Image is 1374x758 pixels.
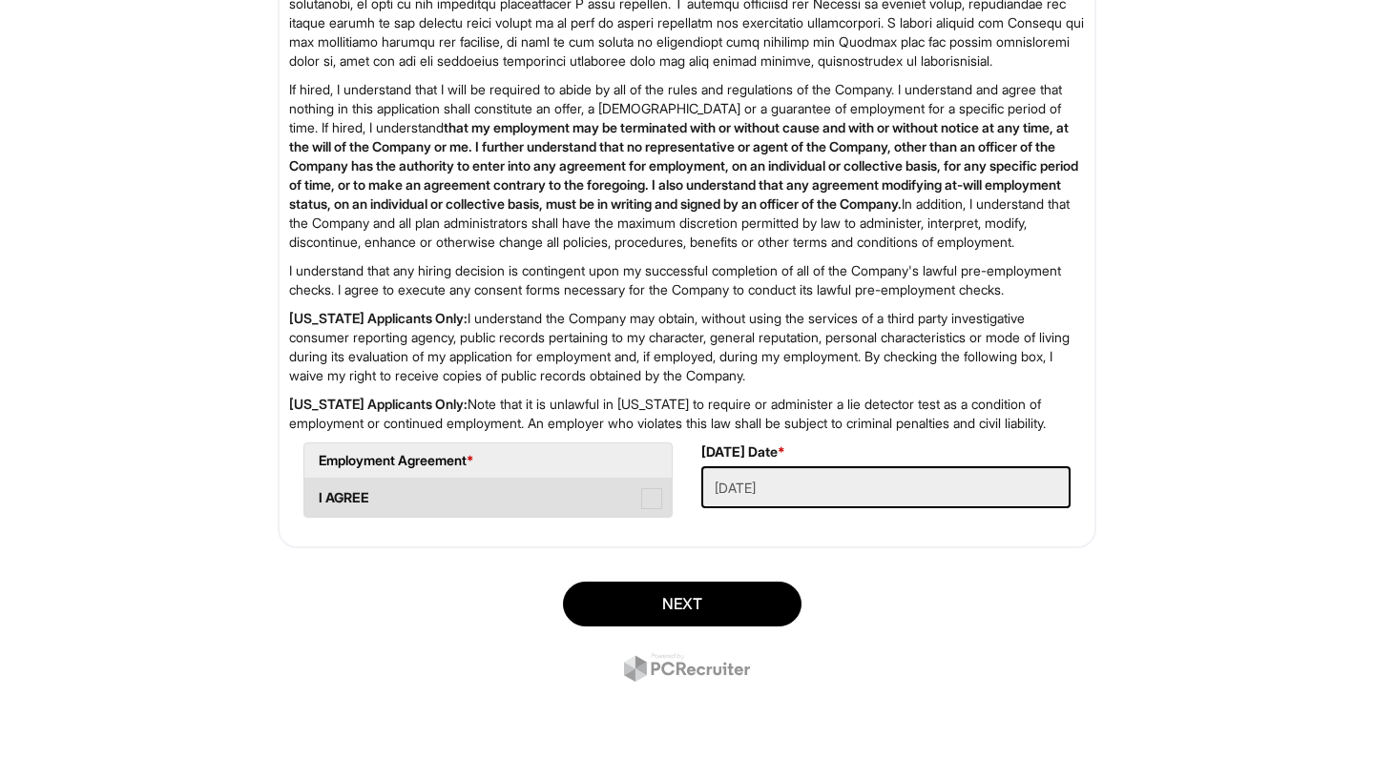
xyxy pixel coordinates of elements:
label: I AGREE [304,479,672,517]
p: I understand the Company may obtain, without using the services of a third party investigative co... [289,309,1085,385]
h5: Employment Agreement [319,453,657,467]
input: Today's Date [701,466,1071,508]
p: If hired, I understand that I will be required to abide by all of the rules and regulations of th... [289,80,1085,252]
label: [DATE] Date [701,442,785,461]
p: I understand that any hiring decision is contingent upon my successful completion of all of the C... [289,261,1085,299]
p: Note that it is unlawful in [US_STATE] to require or administer a lie detector test as a conditio... [289,395,1085,433]
strong: [US_STATE] Applicants Only: [289,310,468,326]
strong: that my employment may be terminated with or without cause and with or without notice at any time... [289,119,1078,212]
strong: [US_STATE] Applicants Only: [289,396,468,412]
button: Next [563,582,801,626]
